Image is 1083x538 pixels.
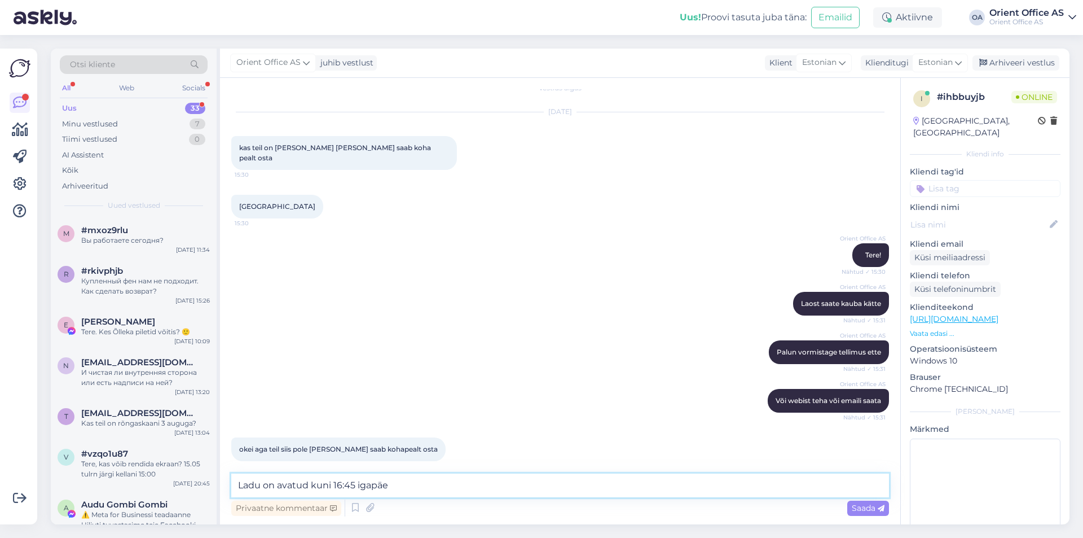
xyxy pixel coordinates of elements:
[81,449,128,459] span: #vzqo1u87
[989,8,1076,27] a: Orient Office ASOrient Office AS
[801,299,881,308] span: Laost saate kauba kätte
[969,10,985,25] div: OA
[972,55,1059,71] div: Arhiveeri vestlus
[64,412,68,421] span: t
[63,229,69,238] span: m
[62,134,117,145] div: Tiimi vestlused
[81,408,199,418] span: timakova.katrin@gmail.com
[910,314,998,324] a: [URL][DOMAIN_NAME]
[63,361,69,370] span: n
[60,81,73,95] div: All
[989,8,1064,18] div: Orient Office AS
[81,235,210,246] div: Вы работаете сегодня?
[802,56,837,69] span: Estonian
[64,270,69,278] span: r
[910,329,1060,339] p: Vaata edasi ...
[910,250,990,265] div: Küsi meiliaadressi
[840,283,886,291] span: Orient Office AS
[840,331,886,340] span: Orient Office AS
[989,18,1064,27] div: Orient Office AS
[117,81,137,95] div: Web
[231,107,889,117] div: [DATE]
[910,166,1060,178] p: Kliendi tag'id
[910,238,1060,250] p: Kliendi email
[62,103,77,114] div: Uus
[62,119,118,130] div: Minu vestlused
[81,368,210,388] div: И чистая ли внутренняя сторона или есть надписи на ней?
[910,343,1060,355] p: Operatsioonisüsteem
[843,365,886,373] span: Nähtud ✓ 15:31
[176,246,210,254] div: [DATE] 11:34
[861,57,909,69] div: Klienditugi
[910,270,1060,282] p: Kliendi telefon
[937,90,1011,104] div: # ihbbuyjb
[913,115,1038,139] div: [GEOGRAPHIC_DATA], [GEOGRAPHIC_DATA]
[239,143,433,162] span: kas teil on [PERSON_NAME] [PERSON_NAME] saab koha pealt osta
[108,200,160,211] span: Uued vestlused
[1011,91,1057,103] span: Online
[910,355,1060,367] p: Windows 10
[910,202,1060,213] p: Kliendi nimi
[910,371,1060,383] p: Brauser
[175,388,210,396] div: [DATE] 13:20
[81,459,210,479] div: Tere, kas võib rendida ekraan? 15.05 tulrn järgi kellani 15:00
[910,180,1060,197] input: Lisa tag
[81,500,168,510] span: Audu Gombi Gombi
[910,218,1047,231] input: Lisa nimi
[64,504,69,512] span: A
[235,170,277,179] span: 15:30
[777,348,881,356] span: Palun vormistage tellimus ette
[235,462,277,470] span: 15:31
[231,474,889,497] textarea: Ladu on avatud kuni 16:45 igapäe
[174,428,210,437] div: [DATE] 13:04
[840,380,886,388] span: Orient Office AS
[921,94,923,103] span: i
[910,406,1060,417] div: [PERSON_NAME]
[852,503,884,513] span: Saada
[910,383,1060,395] p: Chrome [TECHNICAL_ID]
[62,181,108,192] div: Arhiveeritud
[189,134,205,145] div: 0
[62,165,78,176] div: Kõik
[842,268,886,276] span: Nähtud ✓ 15:30
[64,321,68,329] span: E
[910,301,1060,313] p: Klienditeekond
[873,7,942,28] div: Aktiivne
[70,59,115,71] span: Otsi kliente
[910,423,1060,435] p: Märkmed
[239,202,315,211] span: [GEOGRAPHIC_DATA]
[918,56,953,69] span: Estonian
[81,276,210,296] div: Купленный фен нам не подходит. Как сделать возврат?
[81,317,155,327] span: Eva-Maria Virnas
[236,56,301,69] span: Orient Office AS
[316,57,373,69] div: juhib vestlust
[190,119,205,130] div: 7
[9,58,30,79] img: Askly Logo
[81,418,210,428] div: Kas teil on rõngaskaani 3 auguga?
[81,266,123,276] span: #rkivphjb
[765,57,793,69] div: Klient
[910,282,1001,297] div: Küsi telefoninumbrit
[180,81,208,95] div: Socials
[776,396,881,405] span: Või webist teha või emaili saata
[231,501,341,516] div: Privaatne kommentaar
[174,337,210,345] div: [DATE] 10:09
[680,11,807,24] div: Proovi tasuta juba täna:
[64,453,68,461] span: v
[81,357,199,368] span: natalyamam3@gmail.com
[843,413,886,422] span: Nähtud ✓ 15:31
[81,327,210,337] div: Tere. Kes Õlleka piletid võitis? 🙂
[235,219,277,228] span: 15:30
[840,234,886,243] span: Orient Office AS
[185,103,205,114] div: 33
[239,445,438,453] span: okei aga teil siis pole [PERSON_NAME] saab kohapealt osta
[62,150,104,161] div: AI Assistent
[175,296,210,305] div: [DATE] 15:26
[811,7,860,28] button: Emailid
[865,251,881,259] span: Tere!
[843,316,886,325] span: Nähtud ✓ 15:31
[81,225,128,235] span: #mxoz9rlu
[910,149,1060,159] div: Kliendi info
[81,510,210,530] div: ⚠️ Meta for Businessi teadaanne Hiljuti tuvastasime teie Facebooki kontol ebatavalisi tegevusi. [...
[680,12,701,23] b: Uus!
